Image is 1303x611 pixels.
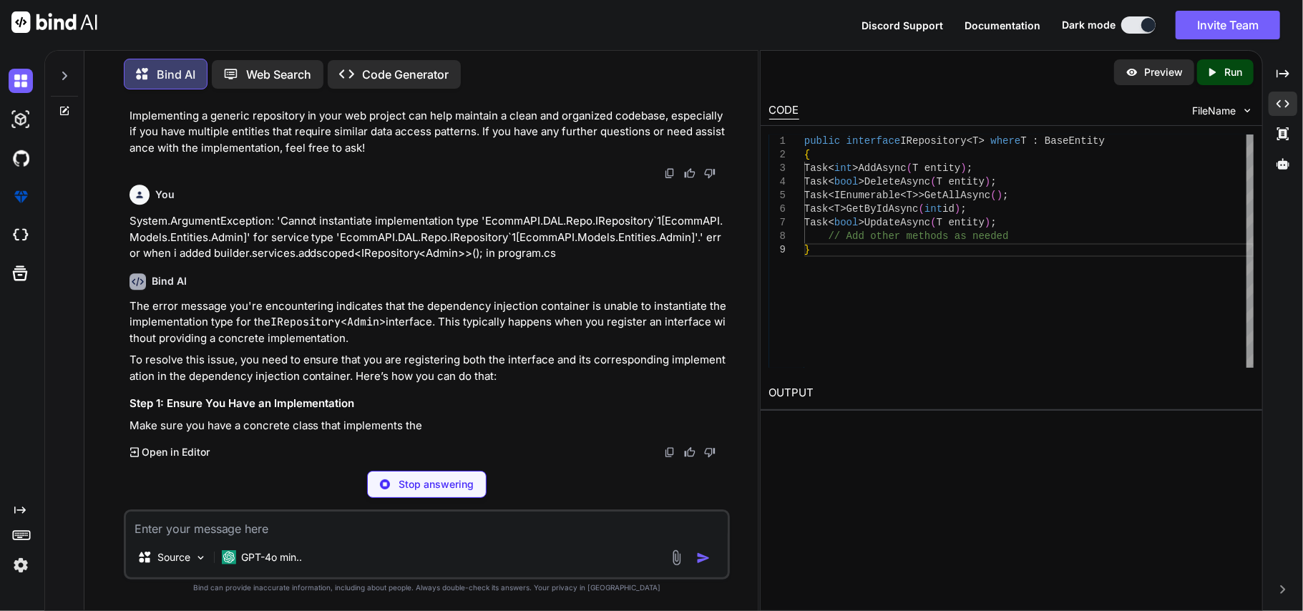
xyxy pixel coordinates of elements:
span: ) [985,217,990,228]
span: ( [930,217,936,228]
img: preview [1126,66,1138,79]
div: 5 [769,189,786,202]
div: 4 [769,175,786,189]
span: int [924,203,942,215]
span: > [852,162,858,174]
span: DeleteAsync [864,176,930,187]
div: 3 [769,162,786,175]
span: T [834,203,840,215]
span: interface [846,135,900,147]
span: T [906,190,912,201]
span: T entity [912,162,960,174]
span: ; [1002,190,1008,201]
img: attachment [668,549,685,566]
img: githubDark [9,146,33,170]
p: System.ArgumentException: 'Cannot instantiate implementation type 'EcommAPI.DAL.Repo.IRepository`... [130,213,728,262]
span: T : BaseEntity [1020,135,1105,147]
img: icon [696,551,711,565]
img: darkChat [9,69,33,93]
div: 9 [769,243,786,257]
span: id [942,203,955,215]
img: copy [664,167,675,179]
img: dislike [704,446,716,458]
span: Discord Support [862,19,943,31]
span: < [900,190,906,201]
span: ( [906,162,912,174]
span: // Add other methods as needed [828,230,1008,242]
p: Preview [1144,65,1183,79]
button: Documentation [965,18,1040,33]
span: < [966,135,972,147]
span: > [840,203,846,215]
span: ( [930,176,936,187]
h6: Bind AI [152,274,187,288]
div: 6 [769,202,786,216]
span: < [828,176,834,187]
span: IEnumerable [834,190,900,201]
span: Task [804,190,829,201]
p: Make sure you have a concrete class that implements the [130,418,728,434]
button: Invite Team [1176,11,1280,39]
span: Task [804,176,829,187]
span: GetAllAsync [924,190,990,201]
img: premium [9,185,33,209]
span: Task [804,162,829,174]
p: Stop answering [399,477,474,492]
span: T [972,135,978,147]
span: where [990,135,1020,147]
h2: OUTPUT [761,376,1263,410]
p: Code Generator [363,66,449,83]
span: Task [804,217,829,228]
span: Documentation [965,19,1040,31]
span: Dark mode [1062,18,1116,32]
span: int [834,162,852,174]
span: ; [960,203,966,215]
span: public [804,135,840,147]
p: GPT-4o min.. [242,550,303,564]
div: 7 [769,216,786,230]
span: ) [960,162,966,174]
p: Bind can provide inaccurate information, including about people. Always double-check its answers.... [124,582,731,593]
p: Web Search [247,66,312,83]
img: like [684,167,696,179]
span: > [858,176,864,187]
span: > [858,217,864,228]
img: GPT-4o mini [222,550,236,564]
p: Source [157,550,190,564]
span: bool [834,176,859,187]
h3: Step 1: Ensure You Have an Implementation [130,396,728,412]
p: Run [1224,65,1242,79]
span: UpdateAsync [864,217,930,228]
span: < [828,217,834,228]
span: IRepository [900,135,966,147]
span: ( [990,190,996,201]
img: Bind AI [11,11,97,33]
span: T entity [936,176,984,187]
p: The error message you're encountering indicates that the dependency injection container is unable... [130,298,728,347]
span: ) [955,203,960,215]
span: { [804,149,810,160]
img: dislike [704,167,716,179]
img: copy [664,446,675,458]
span: ) [996,190,1002,201]
button: Discord Support [862,18,943,33]
span: ) [985,176,990,187]
span: GetByIdAsync [846,203,918,215]
span: } [804,244,810,255]
img: chevron down [1241,104,1254,117]
span: ; [990,217,996,228]
span: ; [990,176,996,187]
p: To resolve this issue, you need to ensure that you are registering both the interface and its cor... [130,352,728,384]
p: Bind AI [157,66,195,83]
p: Implementing a generic repository in your web project can help maintain a clean and organized cod... [130,108,728,157]
span: ( [918,203,924,215]
div: CODE [769,102,799,119]
span: T entity [936,217,984,228]
span: < [828,162,834,174]
span: ; [966,162,972,174]
span: Task [804,203,829,215]
div: 8 [769,230,786,243]
span: bool [834,217,859,228]
img: like [684,446,696,458]
span: >> [912,190,924,201]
